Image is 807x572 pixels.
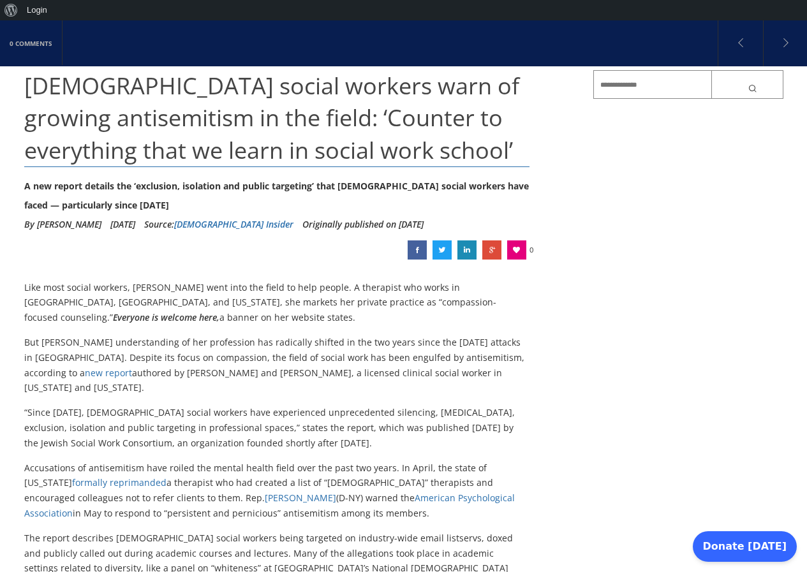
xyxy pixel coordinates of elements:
[72,476,167,488] a: formally reprimanded
[408,240,427,260] a: Jewish social workers warn of growing antisemitism in the field: ‘Counter to everything that we l...
[24,405,530,450] p: “Since [DATE], [DEMOGRAPHIC_DATA] social workers have experienced unprecedented silencing, [MEDIC...
[24,70,519,166] span: [DEMOGRAPHIC_DATA] social workers warn of growing antisemitism in the field: ‘Counter to everythi...
[265,492,336,504] a: [PERSON_NAME]
[24,492,515,519] a: American Psychological Association
[110,215,135,234] li: [DATE]
[457,240,477,260] a: Jewish social workers warn of growing antisemitism in the field: ‘Counter to everything that we l...
[24,177,530,215] div: A new report details the ‘exclusion, isolation and public targeting’ that [DEMOGRAPHIC_DATA] soci...
[85,367,132,379] a: new report
[144,215,293,234] div: Source:
[433,240,452,260] a: Jewish social workers warn of growing antisemitism in the field: ‘Counter to everything that we l...
[113,311,219,323] em: Everyone is welcome here,
[529,240,533,260] span: 0
[174,218,293,230] a: [DEMOGRAPHIC_DATA] Insider
[302,215,424,234] li: Originally published on [DATE]
[482,240,501,260] a: Jewish social workers warn of growing antisemitism in the field: ‘Counter to everything that we l...
[24,335,530,395] p: But [PERSON_NAME] understanding of her profession has radically shifted in the two years since th...
[24,280,530,325] p: Like most social workers, [PERSON_NAME] went into the field to help people. A therapist who works...
[24,460,530,521] p: Accusations of antisemitism have roiled the mental health field over the past two years. In April...
[24,215,101,234] li: By [PERSON_NAME]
